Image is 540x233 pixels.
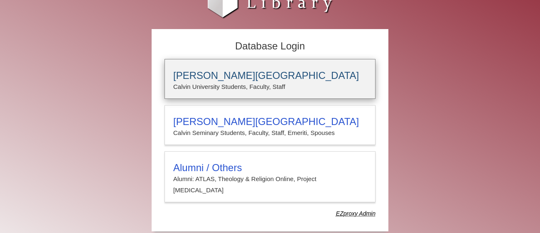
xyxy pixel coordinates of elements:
[164,59,376,99] a: [PERSON_NAME][GEOGRAPHIC_DATA]Calvin University Students, Faculty, Staff
[336,210,376,217] dfn: Use Alumni login
[173,70,367,81] h3: [PERSON_NAME][GEOGRAPHIC_DATA]
[173,81,367,92] p: Calvin University Students, Faculty, Staff
[164,105,376,145] a: [PERSON_NAME][GEOGRAPHIC_DATA]Calvin Seminary Students, Faculty, Staff, Emeriti, Spouses
[173,128,367,138] p: Calvin Seminary Students, Faculty, Staff, Emeriti, Spouses
[173,174,367,196] p: Alumni: ATLAS, Theology & Religion Online, Project [MEDICAL_DATA]
[173,162,367,174] h3: Alumni / Others
[160,38,380,55] h2: Database Login
[173,116,367,128] h3: [PERSON_NAME][GEOGRAPHIC_DATA]
[173,162,367,196] summary: Alumni / OthersAlumni: ATLAS, Theology & Religion Online, Project [MEDICAL_DATA]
